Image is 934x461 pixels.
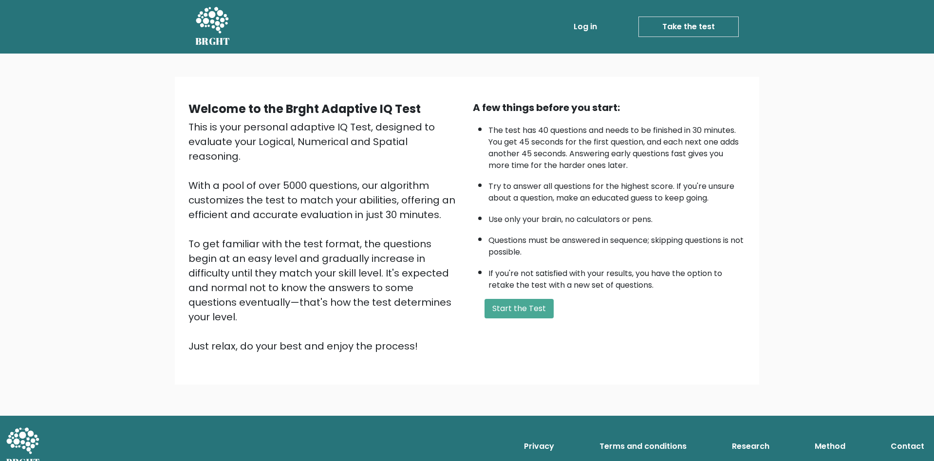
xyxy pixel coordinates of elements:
[473,100,746,115] div: A few things before you start:
[570,17,601,37] a: Log in
[488,230,746,258] li: Questions must be answered in sequence; skipping questions is not possible.
[811,437,849,456] a: Method
[520,437,558,456] a: Privacy
[728,437,773,456] a: Research
[488,263,746,291] li: If you're not satisfied with your results, you have the option to retake the test with a new set ...
[638,17,739,37] a: Take the test
[188,101,421,117] b: Welcome to the Brght Adaptive IQ Test
[488,209,746,225] li: Use only your brain, no calculators or pens.
[195,4,230,50] a: BRGHT
[887,437,928,456] a: Contact
[195,36,230,47] h5: BRGHT
[488,176,746,204] li: Try to answer all questions for the highest score. If you're unsure about a question, make an edu...
[188,120,461,353] div: This is your personal adaptive IQ Test, designed to evaluate your Logical, Numerical and Spatial ...
[488,120,746,171] li: The test has 40 questions and needs to be finished in 30 minutes. You get 45 seconds for the firs...
[485,299,554,318] button: Start the Test
[596,437,691,456] a: Terms and conditions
